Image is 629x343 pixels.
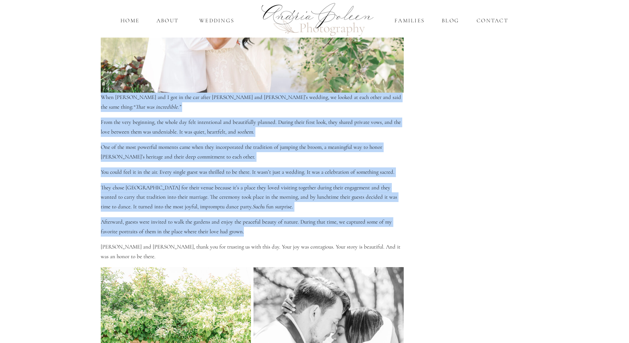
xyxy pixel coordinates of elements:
em: Such [252,203,262,210]
p: Afterward, guests were invited to walk the gardens and enjoy the peaceful beauty of nature. Durin... [101,217,404,236]
p: [PERSON_NAME] and [PERSON_NAME], thank you for trusting us with this day. Your joy was contagious... [101,242,404,261]
em: them. [242,128,254,135]
a: Weddings [195,16,239,25]
p: You could feel it in the air. Every single guest was thrilled to be there. It wasn’t just a weddi... [101,167,404,177]
a: Contact [475,16,510,25]
a: Blog [440,16,461,25]
a: About [155,16,180,25]
p: They chose [GEOGRAPHIC_DATA] for their venue because it’s a place they loved visiting together du... [101,183,404,212]
p: When [PERSON_NAME] and I got in the car after [PERSON_NAME] and [PERSON_NAME]’s wedding, we looke... [101,93,404,112]
p: One of the most powerful moments came when they incorporated the tradition of jumping the broom, ... [101,142,404,161]
em: “That was incredible.” [133,103,181,110]
a: home [119,16,141,25]
p: From the very beginning, the whole day felt intentional and beautifully planned. During their fir... [101,118,404,137]
a: Families [393,16,426,25]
